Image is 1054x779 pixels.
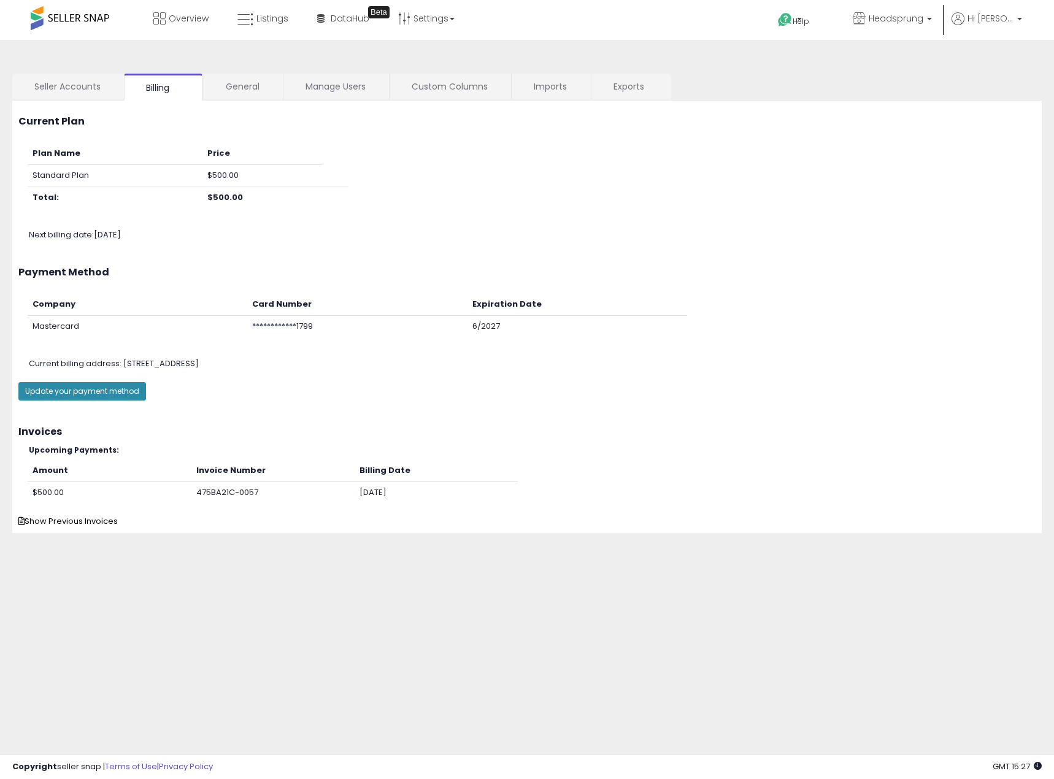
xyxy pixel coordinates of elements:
td: Standard Plan [28,165,202,187]
span: Current billing address: [29,358,121,369]
th: Price [202,143,322,164]
h5: Upcoming Payments: [29,446,1036,454]
a: Exports [591,74,670,99]
a: Hi [PERSON_NAME] [952,12,1022,40]
b: Total: [33,191,59,203]
a: Imports [512,74,590,99]
i: Get Help [777,12,793,28]
a: Seller Accounts [12,74,123,99]
td: $500.00 [28,482,191,503]
h3: Current Plan [18,116,1036,127]
span: Overview [169,12,209,25]
span: Help [793,16,809,26]
a: Custom Columns [390,74,510,99]
th: Company [28,294,247,315]
span: Listings [256,12,288,25]
th: Amount [28,460,191,482]
b: $500.00 [207,191,243,203]
a: Help [768,3,833,40]
button: Update your payment method [18,382,146,401]
span: Hi [PERSON_NAME] [967,12,1014,25]
h3: Payment Method [18,267,1036,278]
th: Billing Date [355,460,518,482]
td: [DATE] [355,482,518,503]
td: 6/2027 [467,315,687,337]
th: Card Number [247,294,467,315]
th: Invoice Number [191,460,355,482]
h3: Invoices [18,426,1036,437]
td: Mastercard [28,315,247,337]
a: Billing [124,74,202,101]
th: Plan Name [28,143,202,164]
td: 475BA21C-0057 [191,482,355,503]
span: DataHub [331,12,369,25]
th: Expiration Date [467,294,687,315]
span: Show Previous Invoices [18,515,118,527]
a: General [204,74,282,99]
span: Headsprung [869,12,923,25]
a: Manage Users [283,74,388,99]
div: Tooltip anchor [368,6,390,18]
td: $500.00 [202,165,322,187]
